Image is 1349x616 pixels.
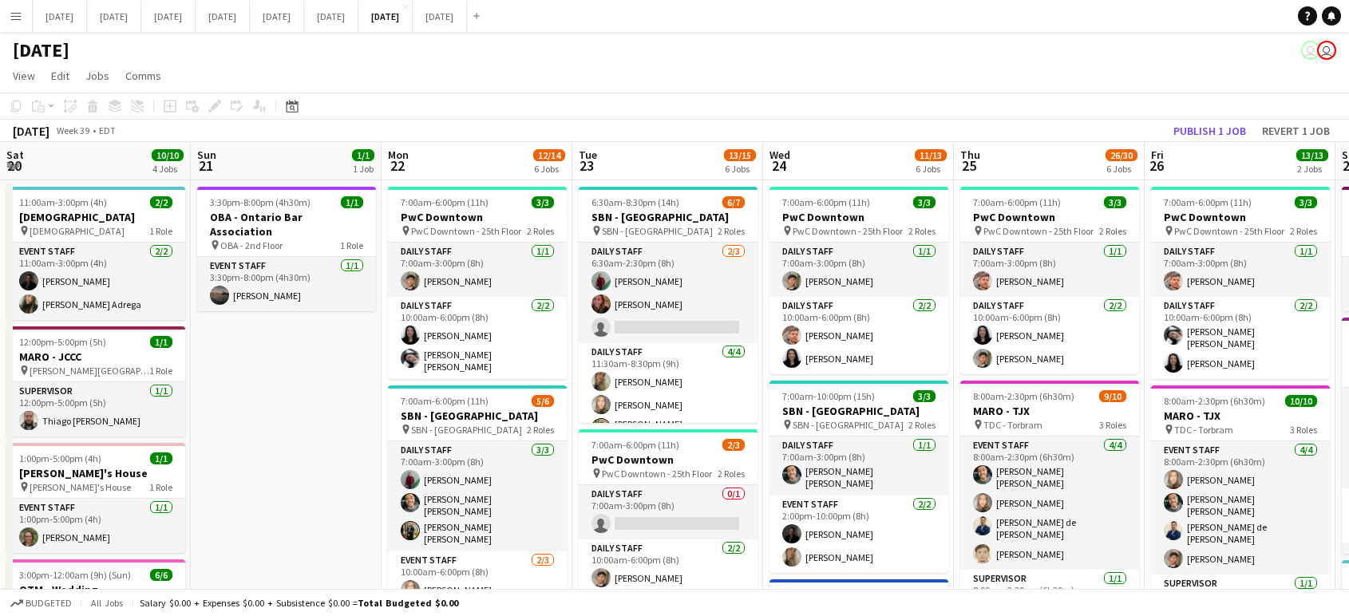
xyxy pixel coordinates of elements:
span: 9/10 [1099,390,1126,402]
span: 3/3 [913,196,936,208]
span: 7:00am-10:00pm (15h) [782,390,875,402]
app-job-card: 11:00am-3:00pm (4h)2/2[DEMOGRAPHIC_DATA] [DEMOGRAPHIC_DATA]1 RoleEvent Staff2/211:00am-3:00pm (4h... [6,187,185,320]
app-card-role: Daily Staff1/17:00am-3:00pm (8h)[PERSON_NAME] [769,243,948,297]
span: 1:00pm-5:00pm (4h) [19,452,101,464]
div: Salary $0.00 + Expenses $0.00 + Subsistence $0.00 = [140,597,458,609]
app-card-role: Daily Staff4/411:30am-8:30pm (9h)[PERSON_NAME][PERSON_NAME][PERSON_NAME] [PERSON_NAME] [579,343,758,476]
span: Week 39 [53,124,93,136]
span: 3/3 [532,196,554,208]
app-card-role: Daily Staff1/17:00am-3:00pm (8h)[PERSON_NAME] [388,243,567,297]
span: Total Budgeted $0.00 [358,597,458,609]
h3: [DEMOGRAPHIC_DATA] [6,210,185,224]
button: Revert 1 job [1256,120,1336,141]
span: 23 [576,156,597,175]
span: 7:00am-6:00pm (11h) [401,196,489,208]
span: Thu [960,148,980,162]
app-card-role: Event Staff2/22:00pm-10:00pm (8h)[PERSON_NAME][PERSON_NAME] [769,496,948,573]
app-card-role: Daily Staff1/17:00am-3:00pm (8h)[PERSON_NAME] [1151,243,1330,297]
app-card-role: Daily Staff2/210:00am-6:00pm (8h)[PERSON_NAME][PERSON_NAME] [960,297,1139,374]
span: Wed [769,148,790,162]
span: 2 Roles [1099,225,1126,237]
div: 1 Job [353,163,374,175]
app-card-role: Daily Staff2/36:30am-2:30pm (8h)[PERSON_NAME][PERSON_NAME] [579,243,758,343]
h3: PwC Downtown [960,210,1139,224]
span: All jobs [88,597,126,609]
h3: SBN - [GEOGRAPHIC_DATA] [769,404,948,418]
h1: [DATE] [13,38,69,62]
app-card-role: Event Staff4/48:00am-2:30pm (6h30m)[PERSON_NAME][PERSON_NAME] [PERSON_NAME][PERSON_NAME] de [PERS... [1151,441,1330,575]
h3: PwC Downtown [769,210,948,224]
button: [DATE] [413,1,467,32]
span: 20 [4,156,24,175]
span: 3/3 [1104,196,1126,208]
span: 3/3 [1295,196,1317,208]
a: View [6,65,42,86]
h3: SBN - [GEOGRAPHIC_DATA] [388,409,567,423]
a: Jobs [79,65,116,86]
app-job-card: 3:30pm-8:00pm (4h30m)1/1OBA - Ontario Bar Association OBA - 2nd Floor1 RoleEvent Staff1/13:30pm-8... [197,187,376,311]
h3: PwC Downtown [388,210,567,224]
span: 22 [386,156,409,175]
h3: OBA - Ontario Bar Association [197,210,376,239]
h3: OTM - Wedding [6,582,185,597]
span: Edit [51,69,69,83]
span: 13/15 [724,149,756,161]
span: 2 Roles [908,225,936,237]
app-card-role: Daily Staff1/17:00am-3:00pm (8h)[PERSON_NAME] [960,243,1139,297]
span: Fri [1151,148,1164,162]
button: Budgeted [8,594,74,612]
span: Mon [388,148,409,162]
span: TDC - Torbram [983,419,1042,431]
span: [PERSON_NAME][GEOGRAPHIC_DATA] [30,365,149,377]
span: 2 Roles [527,424,554,436]
span: 8:00am-2:30pm (6h30m) [1164,395,1265,407]
span: 21 [195,156,216,175]
a: Comms [119,65,168,86]
span: 3/3 [913,390,936,402]
app-card-role: Event Staff2/211:00am-3:00pm (4h)[PERSON_NAME][PERSON_NAME] Adrega [6,243,185,320]
h3: PwC Downtown [1151,210,1330,224]
app-card-role: Event Staff1/13:30pm-8:00pm (4h30m)[PERSON_NAME] [197,257,376,311]
span: 10/10 [1285,395,1317,407]
span: [PERSON_NAME]'s House [30,481,131,493]
div: 6 Jobs [725,163,755,175]
app-job-card: 7:00am-6:00pm (11h)3/3PwC Downtown PwC Downtown - 25th Floor2 RolesDaily Staff1/17:00am-3:00pm (8... [769,187,948,374]
span: 7:00am-6:00pm (11h) [401,395,489,407]
button: [DATE] [358,1,413,32]
app-user-avatar: Jolanta Rokowski [1317,41,1336,60]
span: Jobs [85,69,109,83]
span: 7:00am-6:00pm (11h) [973,196,1061,208]
span: PwC Downtown - 25th Floor [411,225,521,237]
span: 1/1 [341,196,363,208]
span: 12/14 [533,149,565,161]
span: SBN - [GEOGRAPHIC_DATA] [602,225,713,237]
span: PwC Downtown - 25th Floor [983,225,1094,237]
div: 6:30am-8:30pm (14h)6/7SBN - [GEOGRAPHIC_DATA] SBN - [GEOGRAPHIC_DATA]2 RolesDaily Staff2/36:30am-... [579,187,758,423]
div: 6 Jobs [1106,163,1137,175]
button: Publish 1 job [1167,120,1252,141]
app-card-role: Daily Staff0/17:00am-3:00pm (8h) [579,485,758,539]
h3: MARO - TJX [1151,409,1330,423]
span: 2 Roles [718,225,745,237]
app-card-role: Daily Staff2/210:00am-6:00pm (8h)[PERSON_NAME] [PERSON_NAME][PERSON_NAME] [1151,297,1330,379]
app-card-role: Daily Staff1/17:00am-3:00pm (8h)[PERSON_NAME] [PERSON_NAME] [769,436,948,496]
span: 26 [1149,156,1164,175]
app-card-role: Supervisor1/112:00pm-5:00pm (5h)Thiago [PERSON_NAME] [6,382,185,436]
h3: PwC Downtown [579,452,758,467]
span: 5/6 [532,395,554,407]
span: TDC - Torbram [1174,424,1233,436]
span: 12:00pm-5:00pm (5h) [19,336,106,348]
app-job-card: 7:00am-10:00pm (15h)3/3SBN - [GEOGRAPHIC_DATA] SBN - [GEOGRAPHIC_DATA]2 RolesDaily Staff1/17:00am... [769,381,948,573]
span: Sun [197,148,216,162]
span: 3:30pm-8:00pm (4h30m) [210,196,311,208]
span: 7:00am-6:00pm (11h) [1164,196,1252,208]
div: 12:00pm-5:00pm (5h)1/1MARO - JCCC [PERSON_NAME][GEOGRAPHIC_DATA]1 RoleSupervisor1/112:00pm-5:00pm... [6,326,185,436]
div: 7:00am-6:00pm (11h)3/3PwC Downtown PwC Downtown - 25th Floor2 RolesDaily Staff1/17:00am-3:00pm (8... [388,187,567,379]
div: [DATE] [13,123,49,139]
span: 24 [767,156,790,175]
span: 2 Roles [908,419,936,431]
span: 1 Role [149,481,172,493]
span: 3 Roles [1290,424,1317,436]
span: Budgeted [26,598,72,609]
